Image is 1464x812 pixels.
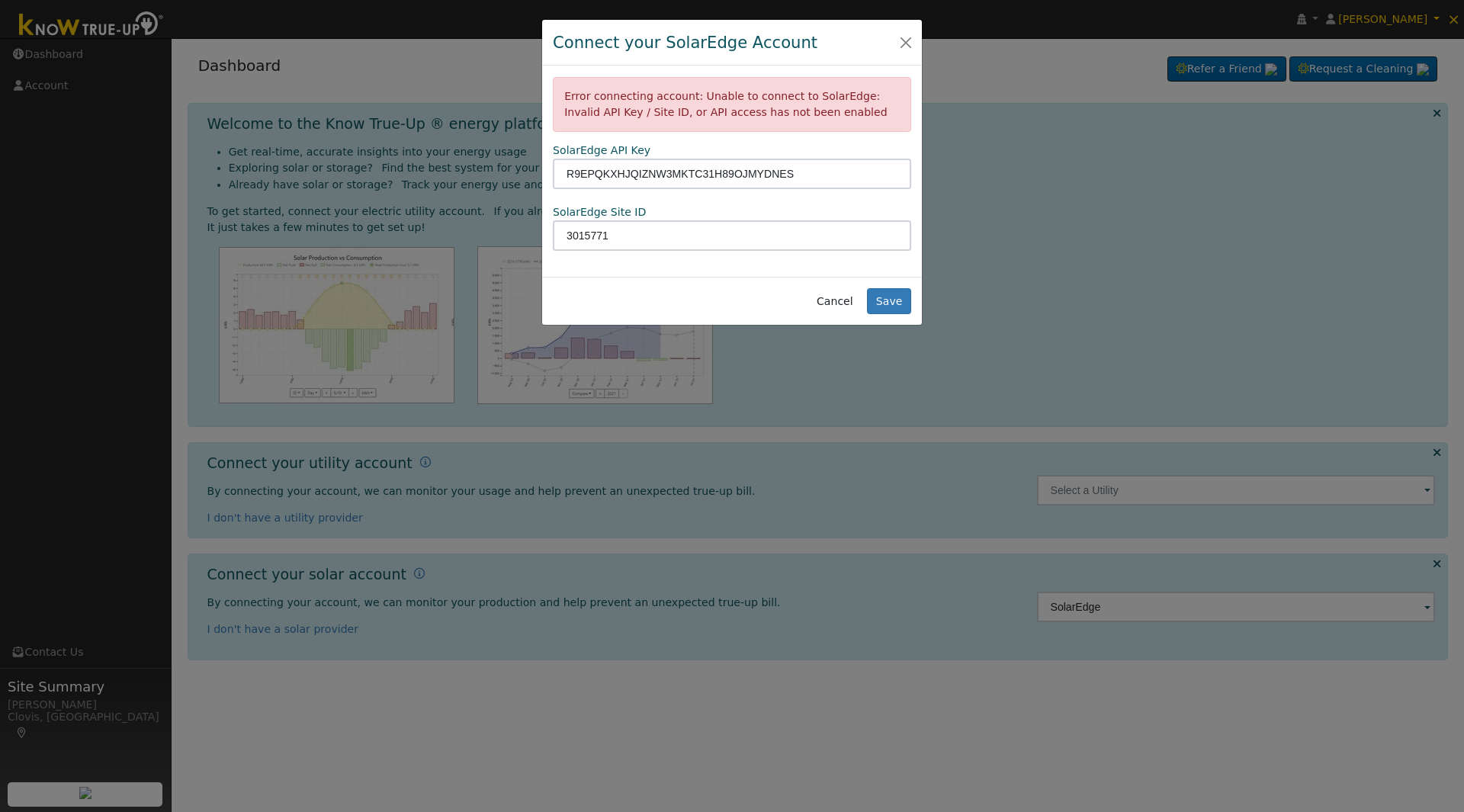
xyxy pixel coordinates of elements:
div: Error connecting account: Unable to connect to SolarEdge: Invalid API Key / Site ID, or API acces... [553,77,911,132]
button: Cancel [807,288,862,314]
button: Save [867,288,911,314]
label: SolarEdge Site ID [553,204,646,220]
label: SolarEdge API Key [553,143,650,159]
button: Close [895,31,917,53]
h4: Connect your SolarEdge Account [553,30,817,55]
